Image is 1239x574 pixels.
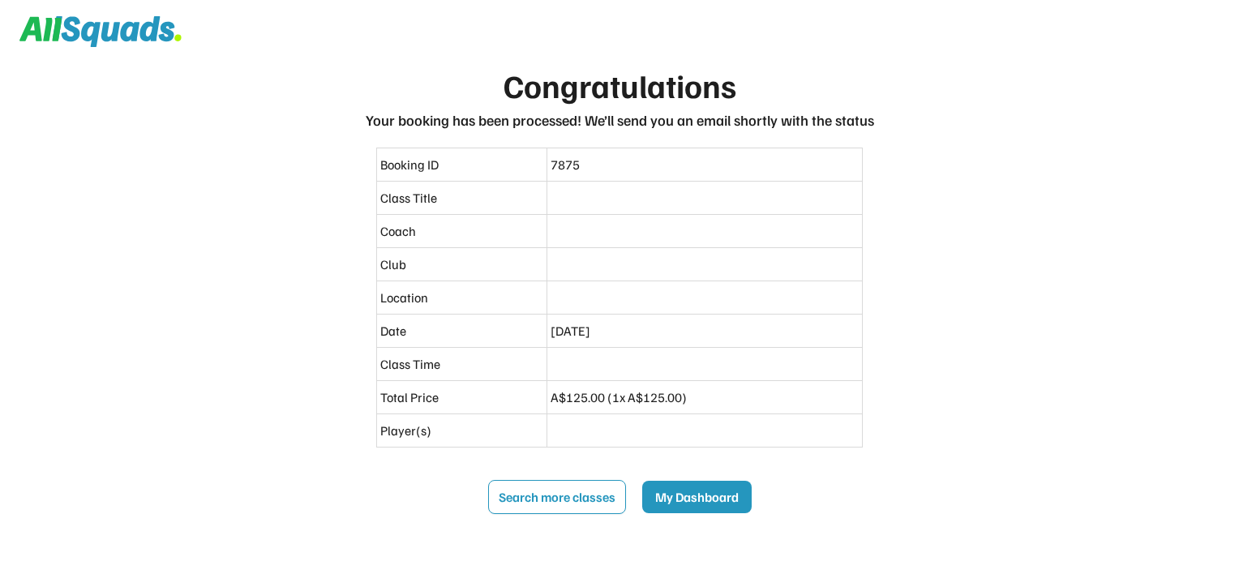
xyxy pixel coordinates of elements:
div: Booking ID [380,155,543,174]
div: Player(s) [380,421,543,440]
div: Total Price [380,388,543,407]
div: Class Time [380,354,543,374]
div: Location [380,288,543,307]
button: Search more classes [488,480,626,514]
div: [DATE] [551,321,859,341]
div: Coach [380,221,543,241]
button: My Dashboard [642,481,752,513]
div: 7875 [551,155,859,174]
div: Club [380,255,543,274]
div: Class Title [380,188,543,208]
div: Date [380,321,543,341]
div: Your booking has been processed! We’ll send you an email shortly with the status [366,109,874,131]
img: Squad%20Logo.svg [19,16,182,47]
div: Congratulations [504,61,736,109]
div: A$125.00 (1x A$125.00) [551,388,859,407]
